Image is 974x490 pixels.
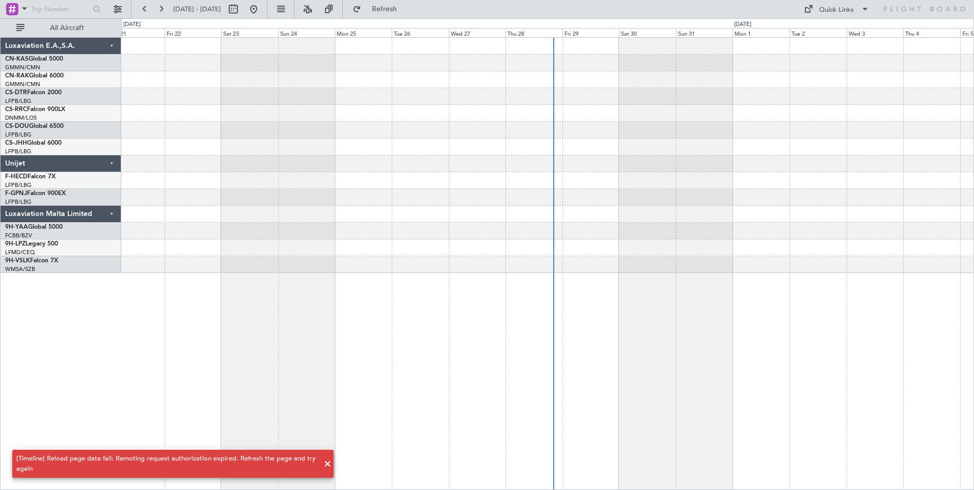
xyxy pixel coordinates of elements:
span: CS-RRC [5,106,27,113]
span: Refresh [363,6,406,13]
div: Mon 1 [733,28,790,37]
span: 9H-YAA [5,224,28,230]
div: Tue 2 [790,28,847,37]
div: Fri 29 [562,28,619,37]
span: CS-DTR [5,90,27,96]
button: Refresh [348,1,409,17]
div: Quick Links [819,5,854,15]
div: Sun 31 [676,28,733,37]
a: DNMM/LOS [5,114,37,122]
button: Quick Links [799,1,874,17]
span: CN-RAK [5,73,29,79]
a: LFMD/CEQ [5,249,35,256]
div: Thu 21 [107,28,165,37]
div: Sun 24 [278,28,335,37]
a: GMMN/CMN [5,64,40,71]
div: Sat 23 [221,28,278,37]
span: F-GPNJ [5,190,27,197]
div: Fri 22 [165,28,222,37]
div: Mon 25 [335,28,392,37]
a: CS-RRCFalcon 900LX [5,106,65,113]
span: [DATE] - [DATE] [173,5,221,14]
a: CN-RAKGlobal 6000 [5,73,64,79]
span: CS-DOU [5,123,29,129]
a: LFPB/LBG [5,198,32,206]
a: LFPB/LBG [5,148,32,155]
span: All Aircraft [26,24,107,32]
a: F-HECDFalcon 7X [5,174,56,180]
div: Thu 4 [903,28,960,37]
a: 9H-VSLKFalcon 7X [5,258,58,264]
a: F-GPNJFalcon 900EX [5,190,66,197]
a: CS-JHHGlobal 6000 [5,140,62,146]
button: All Aircraft [11,20,111,36]
span: 9H-LPZ [5,241,25,247]
div: Wed 27 [449,28,506,37]
a: 9H-LPZLegacy 500 [5,241,58,247]
a: LFPB/LBG [5,97,32,105]
div: Tue 26 [392,28,449,37]
a: CS-DTRFalcon 2000 [5,90,62,96]
a: LFPB/LBG [5,131,32,139]
div: Thu 28 [505,28,562,37]
a: LFPB/LBG [5,181,32,189]
span: CN-KAS [5,56,29,62]
span: CS-JHH [5,140,27,146]
span: F-HECD [5,174,28,180]
div: [DATE] [123,20,141,29]
a: CN-KASGlobal 5000 [5,56,63,62]
a: GMMN/CMN [5,80,40,88]
a: WMSA/SZB [5,265,35,273]
div: Wed 3 [847,28,904,37]
div: [DATE] [734,20,751,29]
span: 9H-VSLK [5,258,30,264]
div: [Timeline] Reload page data fail: Remoting request authorization expired. Refresh the page and tr... [16,454,318,474]
a: FCBB/BZV [5,232,32,239]
a: 9H-YAAGlobal 5000 [5,224,63,230]
input: Trip Number [31,2,90,17]
a: CS-DOUGlobal 6500 [5,123,64,129]
div: Sat 30 [619,28,676,37]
